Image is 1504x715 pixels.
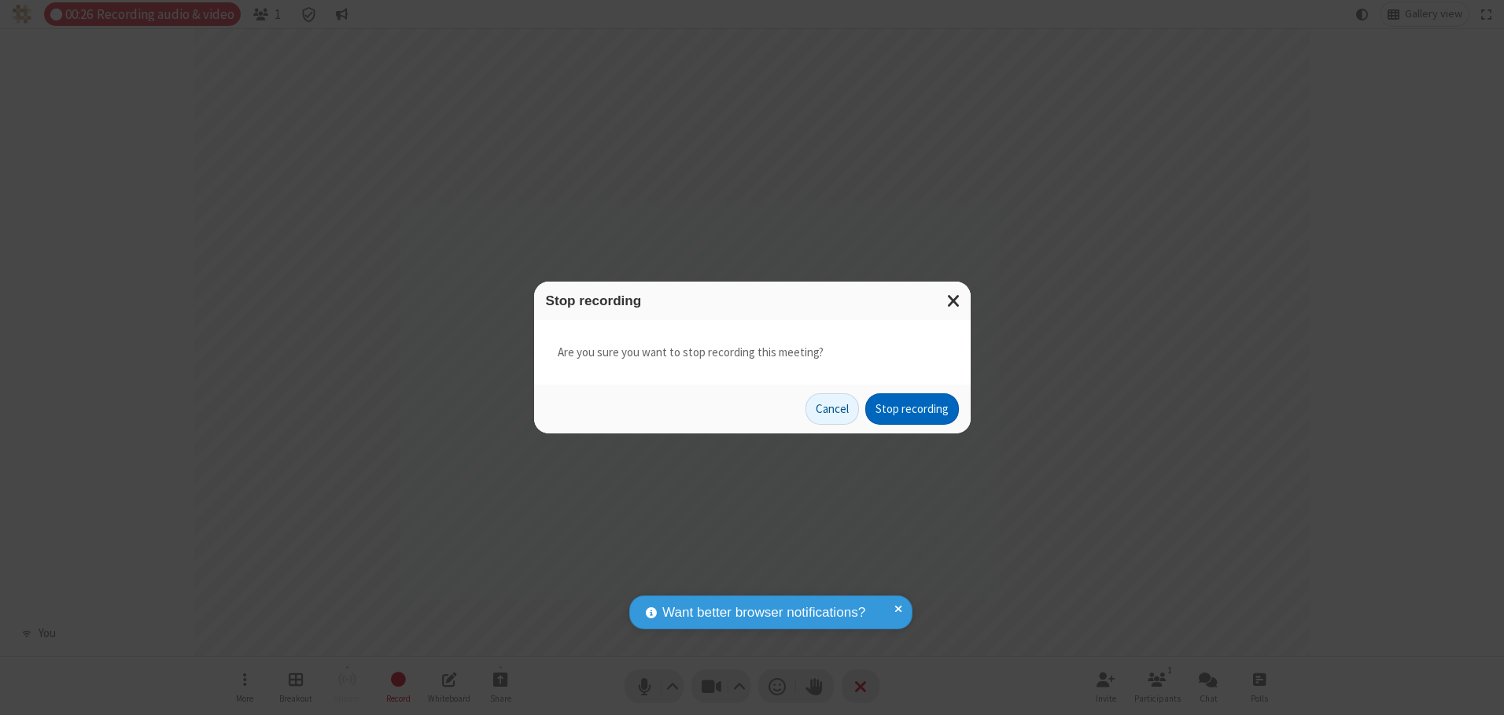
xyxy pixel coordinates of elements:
span: Want better browser notifications? [662,603,865,623]
h3: Stop recording [546,293,959,308]
button: Cancel [805,393,859,425]
button: Stop recording [865,393,959,425]
button: Close modal [938,282,971,320]
div: Are you sure you want to stop recording this meeting? [534,320,971,385]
